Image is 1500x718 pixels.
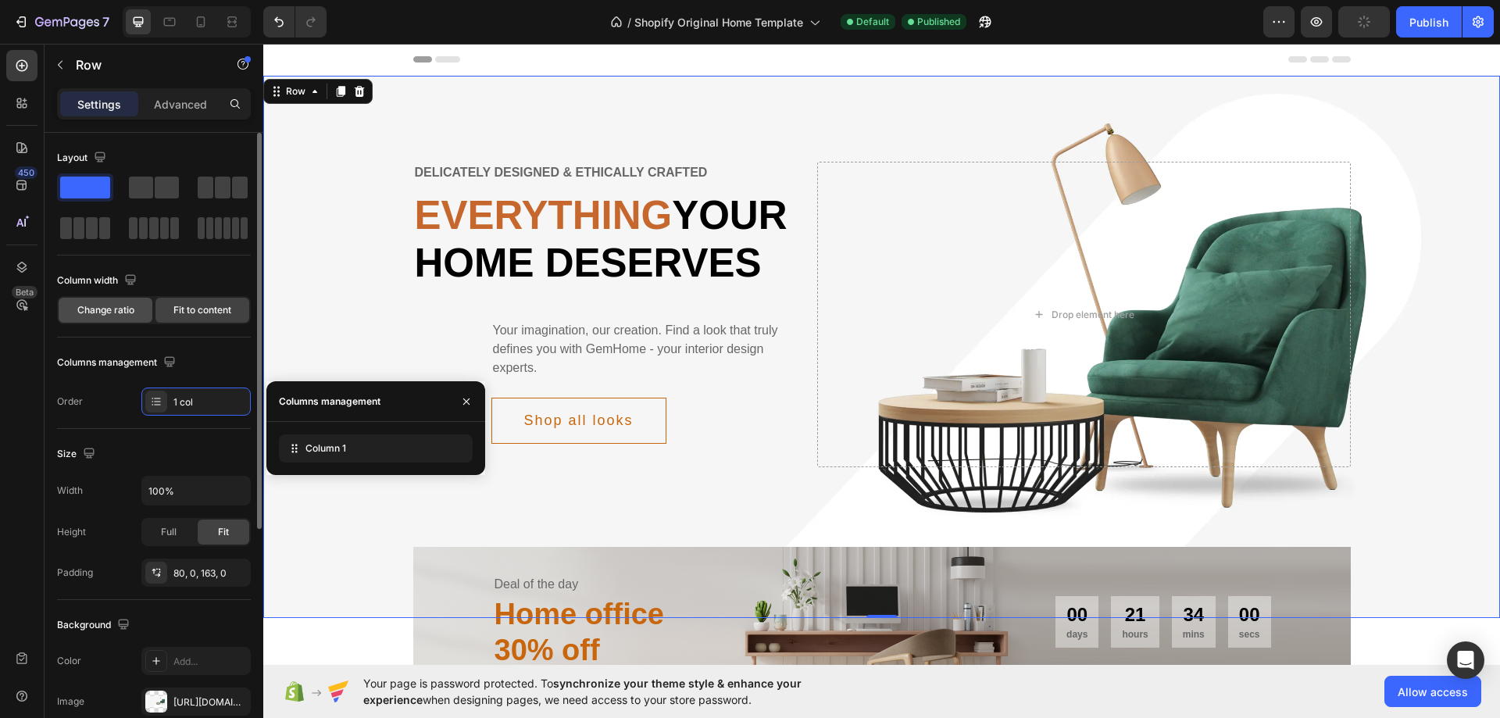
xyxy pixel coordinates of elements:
[57,525,86,539] div: Height
[173,303,231,317] span: Fit to content
[57,444,98,465] div: Size
[20,41,45,55] div: Row
[57,654,81,668] div: Color
[263,44,1500,665] iframe: Design area
[788,265,871,277] div: Drop element here
[859,584,884,598] p: hours
[154,96,207,113] p: Advanced
[1398,684,1468,700] span: Allow access
[142,477,250,505] input: Auto
[976,559,997,583] div: 00
[15,166,37,179] div: 450
[77,303,134,317] span: Change ratio
[173,655,247,669] div: Add...
[57,270,140,291] div: Column width
[57,484,83,498] div: Width
[57,615,133,636] div: Background
[1396,6,1462,38] button: Publish
[57,148,109,169] div: Layout
[173,395,247,409] div: 1 col
[1409,14,1448,30] div: Publish
[218,525,229,539] span: Fit
[57,695,84,709] div: Image
[173,695,247,709] div: [URL][DOMAIN_NAME]
[363,677,802,706] span: synchronize your theme style & enhance your experience
[102,13,109,31] p: 7
[803,559,824,583] div: 00
[1384,676,1481,707] button: Allow access
[305,441,346,455] span: Column 1
[173,566,247,580] div: 80, 0, 163, 0
[57,566,93,580] div: Padding
[6,6,116,38] button: 7
[57,395,83,409] div: Order
[57,352,179,373] div: Columns management
[230,530,607,552] div: Deal of the day
[920,584,941,598] p: mins
[976,584,997,598] p: secs
[1447,641,1484,679] div: Open Intercom Messenger
[627,14,631,30] span: /
[12,286,37,298] div: Beta
[230,552,607,626] h2: Home office
[920,559,941,583] div: 34
[859,559,884,583] div: 21
[279,395,380,409] div: Columns management
[856,15,889,29] span: Default
[77,96,121,113] p: Settings
[634,14,803,30] span: Shopify Original Home Template
[76,55,209,74] p: Row
[263,6,327,38] div: Undo/Redo
[231,589,605,625] p: 30% off
[803,584,824,598] p: days
[917,15,960,29] span: Published
[363,675,862,708] span: Your page is password protected. To when designing pages, we need access to your store password.
[161,525,177,539] span: Full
